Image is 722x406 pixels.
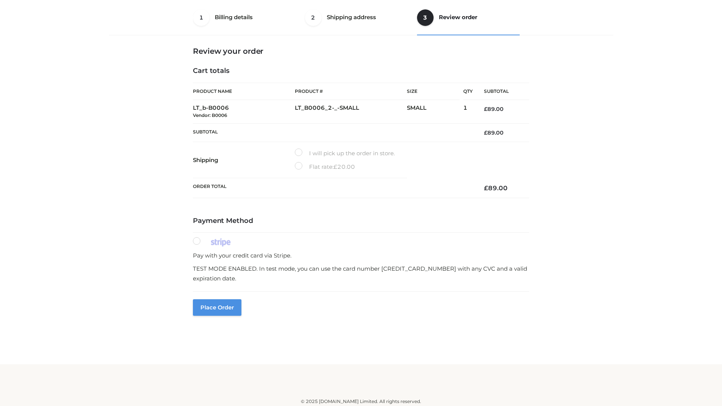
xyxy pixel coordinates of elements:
th: Qty [463,83,473,100]
th: Size [407,83,460,100]
h4: Cart totals [193,67,529,75]
td: SMALL [407,100,463,124]
p: Pay with your credit card via Stripe. [193,251,529,261]
span: £ [484,129,487,136]
td: LT_B0006_2-_-SMALL [295,100,407,124]
td: LT_b-B0006 [193,100,295,124]
th: Product Name [193,83,295,100]
bdi: 89.00 [484,184,508,192]
th: Subtotal [193,123,473,142]
th: Subtotal [473,83,529,100]
h4: Payment Method [193,217,529,225]
bdi: 20.00 [334,163,355,170]
span: £ [334,163,337,170]
bdi: 89.00 [484,129,504,136]
th: Shipping [193,142,295,178]
div: © 2025 [DOMAIN_NAME] Limited. All rights reserved. [112,398,610,405]
small: Vendor: B0006 [193,112,227,118]
th: Order Total [193,178,473,198]
th: Product # [295,83,407,100]
bdi: 89.00 [484,106,504,112]
span: £ [484,184,488,192]
span: £ [484,106,487,112]
button: Place order [193,299,241,316]
label: Flat rate: [295,162,355,172]
label: I will pick up the order in store. [295,148,395,158]
p: TEST MODE ENABLED. In test mode, you can use the card number [CREDIT_CARD_NUMBER] with any CVC an... [193,264,529,283]
h3: Review your order [193,47,529,56]
td: 1 [463,100,473,124]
